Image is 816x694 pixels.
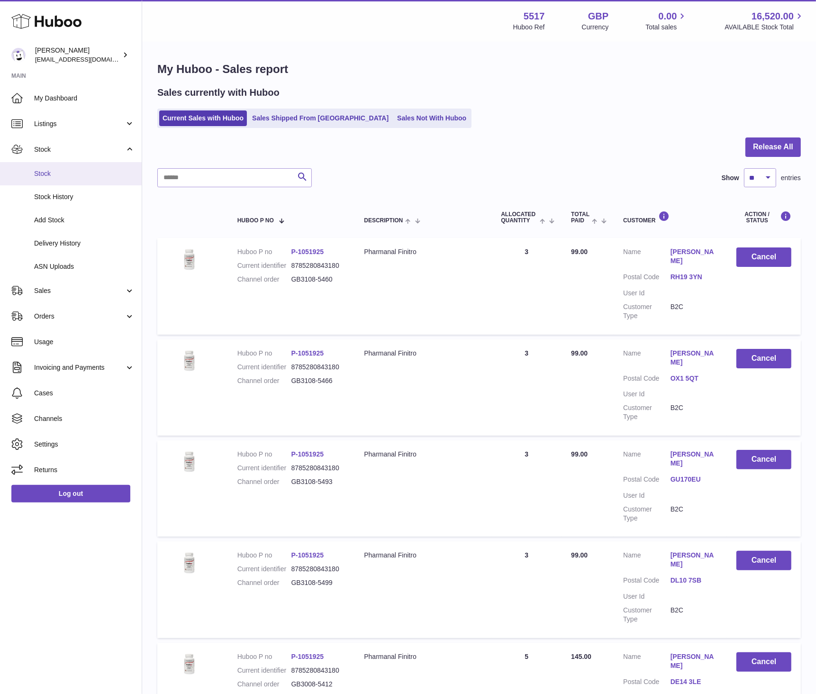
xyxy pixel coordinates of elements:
a: [PERSON_NAME] [671,551,718,569]
div: Customer [623,211,717,224]
div: [PERSON_NAME] [35,46,120,64]
dt: Current identifier [237,565,291,574]
dd: GB3008-5412 [291,680,345,689]
td: 3 [491,339,562,436]
span: Settings [34,440,135,449]
dt: User Id [623,289,671,298]
strong: GBP [588,10,608,23]
dt: Huboo P no [237,247,291,256]
a: [PERSON_NAME] [671,349,718,367]
a: Sales Not With Huboo [394,110,470,126]
dt: Channel order [237,578,291,587]
span: Orders [34,312,125,321]
dd: B2C [671,302,718,320]
img: 1752522179.png [167,450,214,475]
span: AVAILABLE Stock Total [725,23,805,32]
span: Delivery History [34,239,135,248]
a: DE14 3LE [671,677,718,686]
a: P-1051925 [291,450,324,458]
img: 1752522179.png [167,349,214,374]
span: Description [364,218,403,224]
dt: Postal Code [623,475,671,486]
span: 99.00 [571,248,588,256]
a: RH19 3YN [671,273,718,282]
dt: Huboo P no [237,349,291,358]
dt: User Id [623,491,671,500]
dt: Name [623,652,671,673]
img: alessiavanzwolle@hotmail.com [11,48,26,62]
span: entries [781,173,801,183]
a: Current Sales with Huboo [159,110,247,126]
strong: 5517 [524,10,545,23]
img: 1752522179.png [167,551,214,575]
dt: Current identifier [237,363,291,372]
span: Cases [34,389,135,398]
dt: Current identifier [237,261,291,270]
button: Cancel [736,450,791,469]
div: Pharmanal Finitro [364,551,482,560]
span: Usage [34,338,135,347]
a: OX1 5QT [671,374,718,383]
span: Stock [34,145,125,154]
span: 0.00 [659,10,677,23]
div: Pharmanal Finitro [364,450,482,459]
div: Action / Status [736,211,791,224]
dt: Channel order [237,477,291,486]
span: Huboo P no [237,218,274,224]
dt: Customer Type [623,606,671,624]
span: ASN Uploads [34,262,135,271]
span: My Dashboard [34,94,135,103]
a: P-1051925 [291,248,324,256]
dt: Channel order [237,680,291,689]
button: Release All [745,137,801,157]
span: 99.00 [571,349,588,357]
dt: Huboo P no [237,450,291,459]
span: Total paid [571,211,589,224]
dd: B2C [671,505,718,523]
a: 0.00 Total sales [645,10,688,32]
a: P-1051925 [291,349,324,357]
dd: 8785280843180 [291,261,345,270]
dt: Postal Code [623,273,671,284]
dt: Postal Code [623,374,671,385]
span: 99.00 [571,450,588,458]
span: Sales [34,286,125,295]
h2: Sales currently with Huboo [157,86,280,99]
dt: Huboo P no [237,551,291,560]
dt: Current identifier [237,666,291,675]
span: 99.00 [571,551,588,559]
a: [PERSON_NAME] [671,652,718,670]
span: 145.00 [571,653,591,660]
div: Pharmanal Finitro [364,247,482,256]
dd: 8785280843180 [291,666,345,675]
dt: Customer Type [623,505,671,523]
button: Cancel [736,247,791,267]
button: Cancel [736,551,791,570]
span: Stock History [34,192,135,201]
dt: Huboo P no [237,652,291,661]
td: 3 [491,440,562,537]
dd: GB3108-5466 [291,376,345,385]
span: Returns [34,466,135,475]
td: 3 [491,541,562,638]
dt: Customer Type [623,403,671,421]
span: Total sales [645,23,688,32]
a: Sales Shipped From [GEOGRAPHIC_DATA] [249,110,392,126]
h1: My Huboo - Sales report [157,62,801,77]
a: [PERSON_NAME] [671,247,718,265]
a: P-1051925 [291,551,324,559]
a: Log out [11,485,130,502]
a: DL10 7SB [671,576,718,585]
dt: Customer Type [623,302,671,320]
dd: B2C [671,606,718,624]
dt: User Id [623,592,671,601]
dd: 8785280843180 [291,464,345,473]
dt: Channel order [237,275,291,284]
dt: Name [623,551,671,571]
a: [PERSON_NAME] [671,450,718,468]
dd: 8785280843180 [291,363,345,372]
dt: Postal Code [623,576,671,587]
dd: 8785280843180 [291,565,345,574]
dd: B2C [671,403,718,421]
div: Currency [582,23,609,32]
